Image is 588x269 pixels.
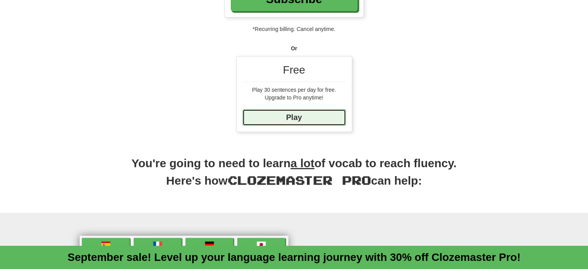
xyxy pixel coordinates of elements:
[228,173,371,187] span: Clozemaster Pro
[74,155,515,197] h2: You're going to need to learn of vocab to reach fluency. Here's how can help:
[291,157,315,170] u: a lot
[291,45,297,51] strong: Or
[242,86,346,94] div: Play 30 sentences per day for free.
[68,251,521,263] a: September sale! Level up your language learning journey with 30% off Clozemaster Pro!
[242,94,346,101] div: Upgrade to Pro anytime!
[242,62,346,82] div: Free
[242,109,346,126] a: Play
